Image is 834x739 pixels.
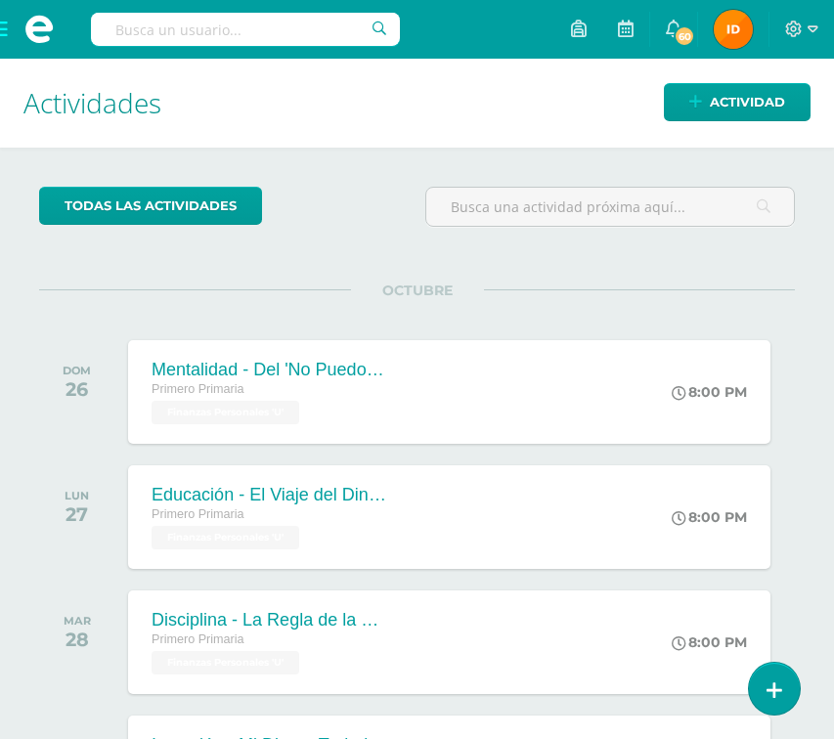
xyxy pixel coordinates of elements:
[152,610,386,630] div: Disciplina - La Regla de la Moneda [PERSON_NAME]
[64,628,91,651] div: 28
[65,502,89,526] div: 27
[91,13,400,46] input: Busca un usuario...
[152,632,243,646] span: Primero Primaria
[39,187,262,225] a: todas las Actividades
[152,507,243,521] span: Primero Primaria
[426,188,795,226] input: Busca una actividad próxima aquí...
[672,508,747,526] div: 8:00 PM
[23,59,811,148] h1: Actividades
[152,485,386,505] div: Educación - El Viaje del Dinero
[152,651,299,674] span: Finanzas Personales 'U'
[63,364,91,377] div: DOM
[672,633,747,651] div: 8:00 PM
[672,383,747,401] div: 8:00 PM
[152,401,299,424] span: Finanzas Personales 'U'
[714,10,753,49] img: b627009eeb884ee8f26058925bf2c8d6.png
[674,25,695,47] span: 60
[351,282,484,299] span: OCTUBRE
[63,377,91,401] div: 26
[64,614,91,628] div: MAR
[664,83,811,121] a: Actividad
[710,84,785,120] span: Actividad
[152,360,386,380] div: Mentalidad - Del 'No Puedo' al '¿Cómo Puedo?'
[65,489,89,502] div: LUN
[152,382,243,396] span: Primero Primaria
[152,526,299,549] span: Finanzas Personales 'U'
